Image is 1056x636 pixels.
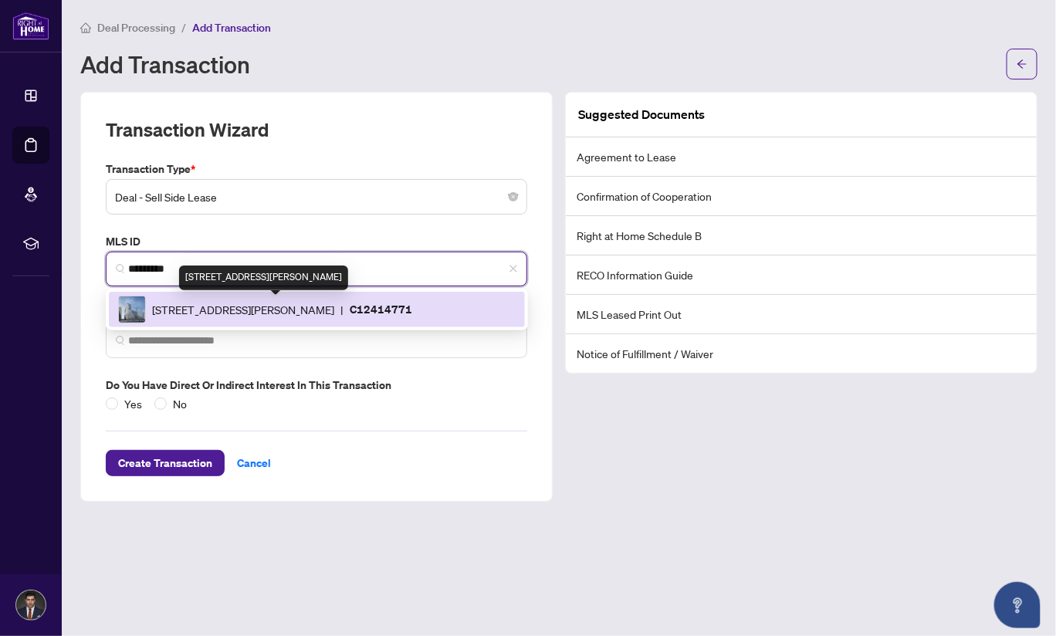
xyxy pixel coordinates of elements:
[80,52,250,76] h1: Add Transaction
[118,451,212,475] span: Create Transaction
[350,300,412,318] p: C12414771
[566,255,1037,295] li: RECO Information Guide
[80,22,91,33] span: home
[192,21,271,35] span: Add Transaction
[16,590,46,620] img: Profile Icon
[225,450,283,476] button: Cancel
[118,395,148,412] span: Yes
[106,377,527,394] label: Do you have direct or indirect interest in this transaction
[116,264,125,273] img: search_icon
[578,105,705,124] article: Suggested Documents
[106,450,225,476] button: Create Transaction
[152,301,334,318] span: [STREET_ADDRESS][PERSON_NAME]
[179,266,348,290] div: [STREET_ADDRESS][PERSON_NAME]
[106,233,527,250] label: MLS ID
[340,301,344,318] span: |
[106,117,269,142] h2: Transaction Wizard
[116,336,125,345] img: search_icon
[12,12,49,40] img: logo
[181,19,186,36] li: /
[1017,59,1027,69] span: arrow-left
[566,137,1037,177] li: Agreement to Lease
[994,582,1041,628] button: Open asap
[97,21,175,35] span: Deal Processing
[509,264,518,273] span: close
[566,177,1037,216] li: Confirmation of Cooperation
[115,182,518,211] span: Deal - Sell Side Lease
[237,451,271,475] span: Cancel
[566,295,1037,334] li: MLS Leased Print Out
[167,395,193,412] span: No
[106,161,527,178] label: Transaction Type
[119,296,145,323] img: IMG-C12414771_1.jpg
[509,192,518,201] span: close-circle
[566,216,1037,255] li: Right at Home Schedule B
[566,334,1037,373] li: Notice of Fulfillment / Waiver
